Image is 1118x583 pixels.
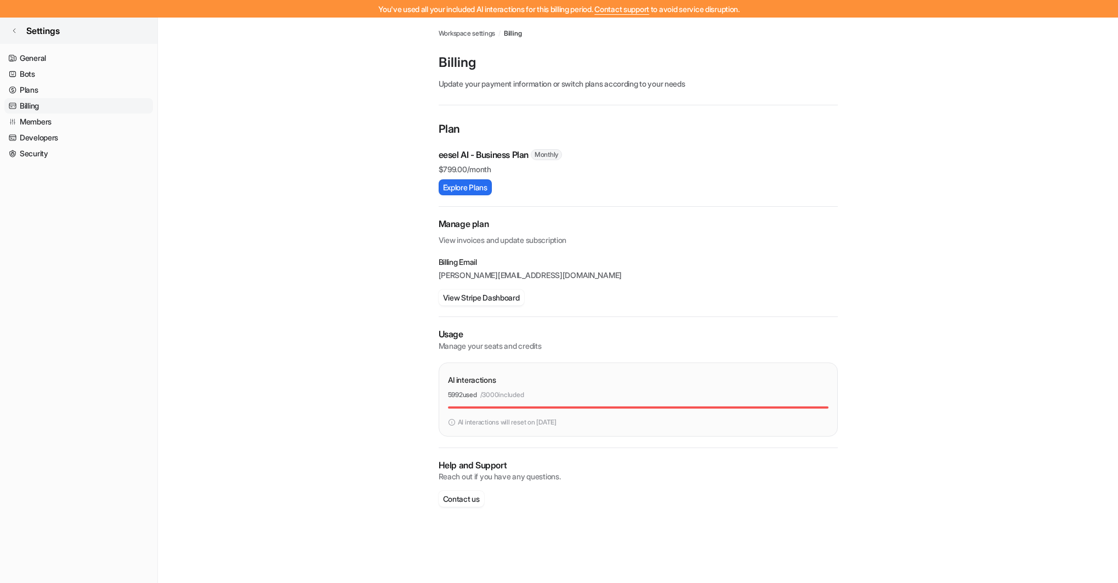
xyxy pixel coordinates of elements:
[480,390,524,400] p: / 3000 included
[448,374,496,386] p: AI interactions
[439,179,492,195] button: Explore Plans
[439,290,524,305] button: View Stripe Dashboard
[439,459,838,472] p: Help and Support
[4,82,153,98] a: Plans
[439,163,838,175] p: $ 799.00/month
[439,491,484,507] button: Contact us
[439,54,838,71] p: Billing
[594,4,649,14] span: Contact support
[4,50,153,66] a: General
[4,98,153,114] a: Billing
[531,149,562,160] span: Monthly
[439,471,838,482] p: Reach out if you have any questions.
[439,341,838,352] p: Manage your seats and credits
[498,29,501,38] span: /
[4,130,153,145] a: Developers
[439,270,838,281] p: [PERSON_NAME][EMAIL_ADDRESS][DOMAIN_NAME]
[458,417,557,427] p: AI interactions will reset on [DATE]
[439,230,838,246] p: View invoices and update subscription
[439,29,496,38] a: Workspace settings
[439,218,838,230] h2: Manage plan
[504,29,521,38] a: Billing
[26,24,60,37] span: Settings
[439,78,838,89] p: Update your payment information or switch plans according to your needs
[4,114,153,129] a: Members
[439,328,838,341] p: Usage
[439,148,529,161] p: eesel AI - Business Plan
[439,257,838,268] p: Billing Email
[4,66,153,82] a: Bots
[448,390,477,400] p: 5992 used
[439,121,838,139] p: Plan
[4,146,153,161] a: Security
